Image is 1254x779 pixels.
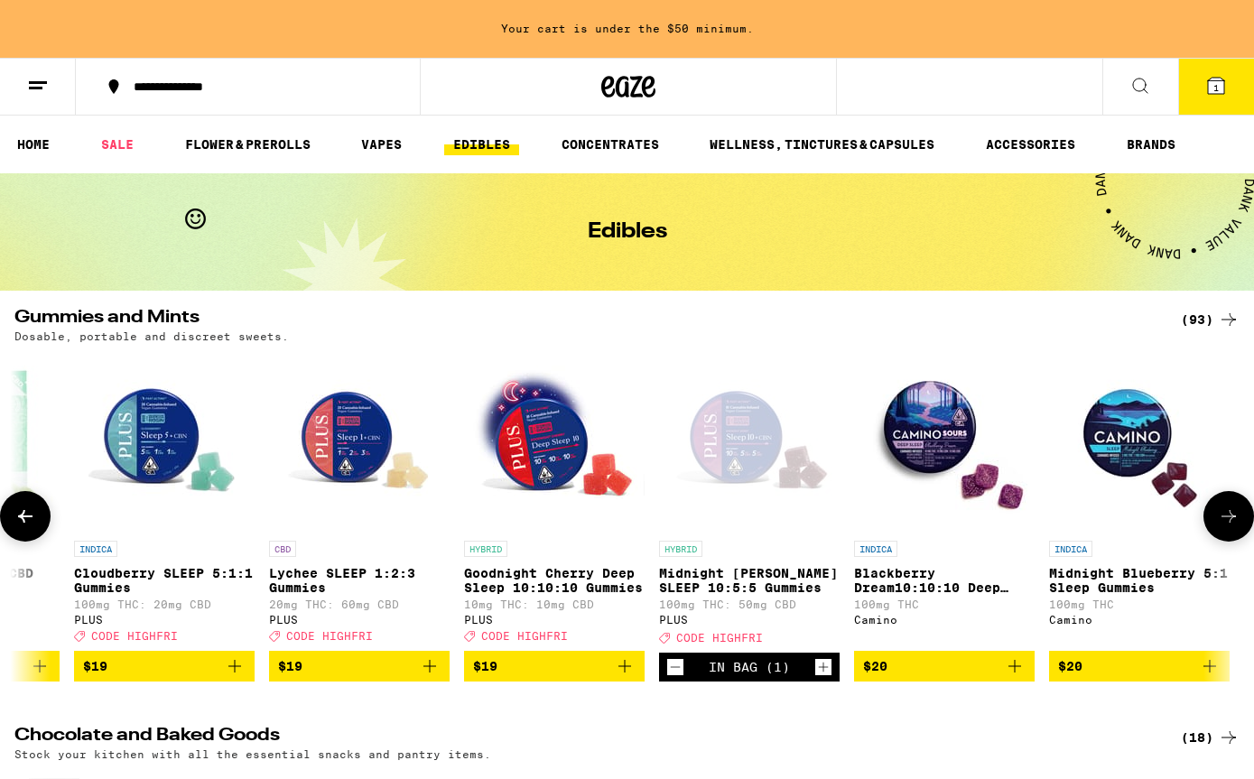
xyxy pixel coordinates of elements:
[854,614,1035,626] div: Camino
[269,598,450,610] p: 20mg THC: 60mg CBD
[1049,351,1230,532] img: Camino - Midnight Blueberry 5:1 Sleep Gummies
[464,598,645,610] p: 10mg THC: 10mg CBD
[1181,727,1240,748] a: (18)
[481,630,568,642] span: CODE HIGHFRI
[701,134,943,155] a: WELLNESS, TINCTURES & CAPSULES
[553,134,668,155] a: CONCENTRATES
[659,614,840,626] div: PLUS
[1118,134,1184,155] a: BRANDS
[854,351,1035,532] img: Camino - Blackberry Dream10:10:10 Deep Sleep Gummies
[464,351,645,651] a: Open page for Goodnight Cherry Deep Sleep 10:10:10 Gummies from PLUS
[659,541,702,557] p: HYBRID
[464,351,645,532] img: PLUS - Goodnight Cherry Deep Sleep 10:10:10 Gummies
[269,651,450,682] button: Add to bag
[444,134,519,155] a: EDIBLES
[14,309,1151,330] h2: Gummies and Mints
[278,659,302,673] span: $19
[1049,614,1230,626] div: Camino
[91,630,178,642] span: CODE HIGHFRI
[176,134,320,155] a: FLOWER & PREROLLS
[269,614,450,626] div: PLUS
[14,748,491,760] p: Stock your kitchen with all the essential snacks and pantry items.
[659,351,840,653] a: Open page for Midnight Berry SLEEP 10:5:5 Gummies from PLUS
[269,351,450,532] img: PLUS - Lychee SLEEP 1:2:3 Gummies
[269,566,450,595] p: Lychee SLEEP 1:2:3 Gummies
[14,727,1151,748] h2: Chocolate and Baked Goods
[1178,59,1254,115] button: 1
[659,598,840,610] p: 100mg THC: 50mg CBD
[854,351,1035,651] a: Open page for Blackberry Dream10:10:10 Deep Sleep Gummies from Camino
[464,651,645,682] button: Add to bag
[854,566,1035,595] p: Blackberry Dream10:10:10 Deep Sleep Gummies
[709,660,790,674] div: In Bag (1)
[464,566,645,595] p: Goodnight Cherry Deep Sleep 10:10:10 Gummies
[286,630,373,642] span: CODE HIGHFRI
[473,659,497,673] span: $19
[464,614,645,626] div: PLUS
[14,330,289,342] p: Dosable, portable and discreet sweets.
[1049,541,1092,557] p: INDICA
[666,658,684,676] button: Decrement
[8,134,59,155] a: HOME
[854,541,897,557] p: INDICA
[1213,82,1219,93] span: 1
[676,632,763,644] span: CODE HIGHFRI
[1049,598,1230,610] p: 100mg THC
[11,13,130,27] span: Hi. Need any help?
[977,134,1084,155] a: ACCESSORIES
[83,659,107,673] span: $19
[269,541,296,557] p: CBD
[269,351,450,651] a: Open page for Lychee SLEEP 1:2:3 Gummies from PLUS
[74,614,255,626] div: PLUS
[854,651,1035,682] button: Add to bag
[352,134,411,155] a: VAPES
[659,566,840,595] p: Midnight [PERSON_NAME] SLEEP 10:5:5 Gummies
[74,598,255,610] p: 100mg THC: 20mg CBD
[854,598,1035,610] p: 100mg THC
[74,351,255,651] a: Open page for Cloudberry SLEEP 5:1:1 Gummies from PLUS
[92,134,143,155] a: SALE
[588,221,667,243] h1: Edibles
[1049,651,1230,682] button: Add to bag
[863,659,887,673] span: $20
[74,541,117,557] p: INDICA
[74,351,255,532] img: PLUS - Cloudberry SLEEP 5:1:1 Gummies
[74,651,255,682] button: Add to bag
[1049,566,1230,595] p: Midnight Blueberry 5:1 Sleep Gummies
[464,541,507,557] p: HYBRID
[1049,351,1230,651] a: Open page for Midnight Blueberry 5:1 Sleep Gummies from Camino
[814,658,832,676] button: Increment
[1058,659,1082,673] span: $20
[1181,309,1240,330] a: (93)
[1,1,986,131] button: Redirect to URL
[74,566,255,595] p: Cloudberry SLEEP 5:1:1 Gummies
